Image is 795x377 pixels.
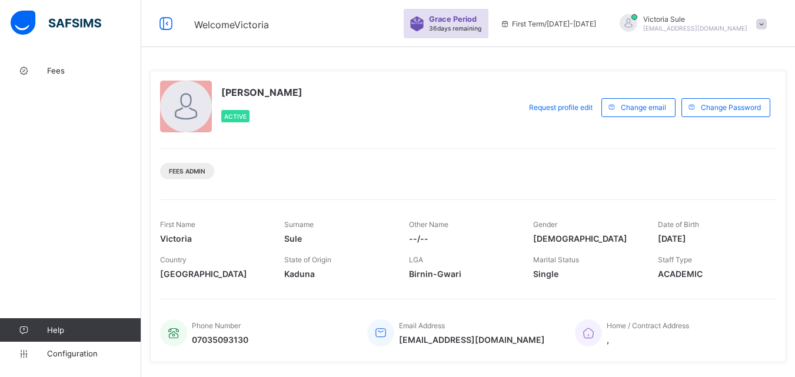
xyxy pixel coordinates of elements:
span: Birnin-Gwari [409,269,515,279]
span: Other Name [409,220,448,229]
span: --/-- [409,233,515,243]
span: ACADEMIC [658,269,764,279]
span: Active [224,113,247,120]
span: session/term information [500,19,596,28]
span: Fees Admin [169,168,205,175]
span: Kaduna [284,269,391,279]
span: Marital Status [533,255,579,264]
span: [DATE] [658,233,764,243]
span: Help [47,325,141,335]
span: Gender [533,220,557,229]
span: [GEOGRAPHIC_DATA] [160,269,267,279]
span: [PERSON_NAME] [221,86,302,98]
span: Welcome Victoria [194,19,269,31]
img: sticker-purple.71386a28dfed39d6af7621340158ba97.svg [410,16,424,31]
span: Staff Type [658,255,692,264]
img: safsims [11,11,101,35]
span: [EMAIL_ADDRESS][DOMAIN_NAME] [399,335,545,345]
span: Change email [621,103,666,112]
span: State of Origin [284,255,331,264]
span: Home / Contract Address [607,321,689,330]
span: Victoria Sule [643,15,747,24]
span: Phone Number [192,321,241,330]
span: 36 days remaining [429,25,481,32]
span: Change Password [701,103,761,112]
span: [EMAIL_ADDRESS][DOMAIN_NAME] [643,25,747,32]
span: Country [160,255,187,264]
span: First Name [160,220,195,229]
span: 07035093130 [192,335,248,345]
span: Victoria [160,233,267,243]
div: VictoriaSule [608,14,773,34]
span: Grace Period [429,15,477,24]
span: Email Address [399,321,445,330]
span: Sule [284,233,391,243]
span: Request profile edit [529,103,593,112]
span: [DEMOGRAPHIC_DATA] [533,233,640,243]
span: Fees [47,66,141,75]
span: , [607,335,689,345]
span: LGA [409,255,423,264]
span: Surname [284,220,314,229]
span: Date of Birth [658,220,699,229]
span: Configuration [47,349,141,358]
span: Single [533,269,640,279]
